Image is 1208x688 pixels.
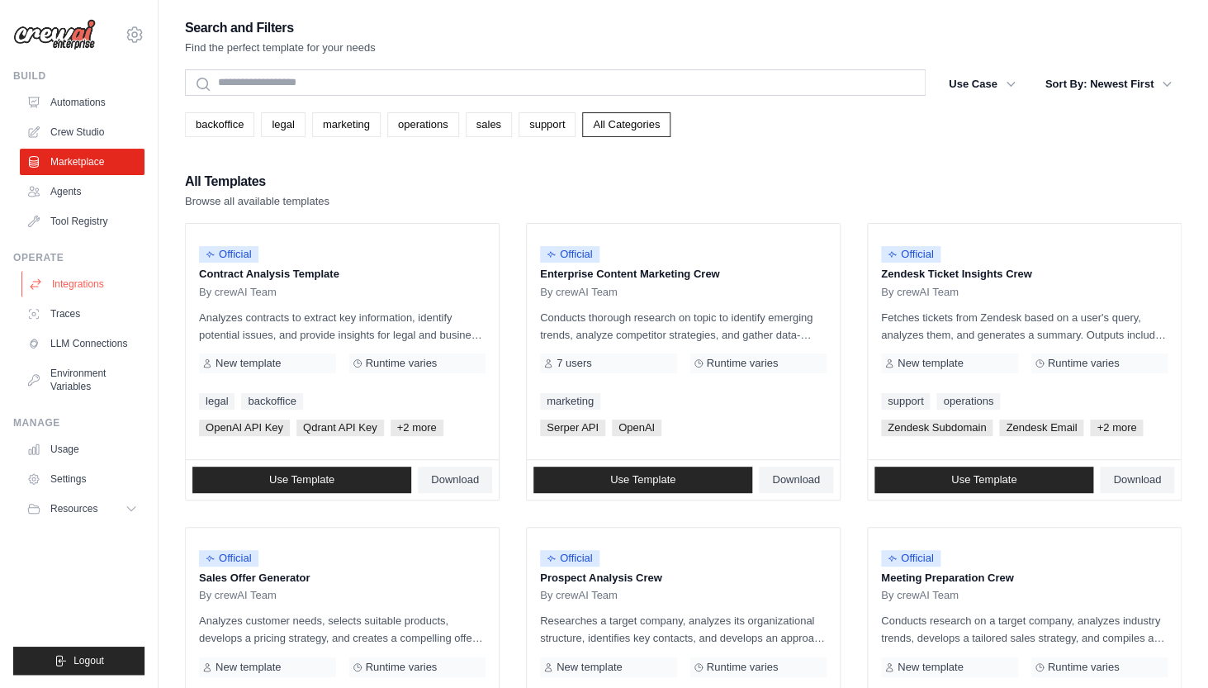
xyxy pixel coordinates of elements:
button: Logout [13,647,144,675]
span: New template [898,357,963,370]
a: Usage [20,436,144,463]
span: By crewAI Team [881,286,959,299]
span: By crewAI Team [199,286,277,299]
a: Environment Variables [20,360,144,400]
button: Sort By: Newest First [1035,69,1182,99]
p: Sales Offer Generator [199,570,486,586]
a: backoffice [241,393,302,410]
span: By crewAI Team [540,589,618,602]
span: Official [881,550,940,567]
span: New template [557,661,622,674]
span: By crewAI Team [881,589,959,602]
span: Download [431,473,479,486]
img: Logo [13,19,96,50]
span: Official [199,550,258,567]
span: Logout [73,654,104,667]
a: Use Template [533,467,752,493]
p: Browse all available templates [185,193,329,210]
a: legal [199,393,234,410]
span: Download [1113,473,1161,486]
span: Runtime varies [707,357,779,370]
span: Qdrant API Key [296,420,384,436]
p: Researches a target company, analyzes its organizational structure, identifies key contacts, and ... [540,612,827,647]
p: Find the perfect template for your needs [185,40,376,56]
a: LLM Connections [20,330,144,357]
span: Serper API [540,420,605,436]
a: marketing [540,393,600,410]
a: Settings [20,466,144,492]
span: Official [540,246,599,263]
span: Official [881,246,940,263]
span: Zendesk Email [999,420,1083,436]
p: Enterprise Content Marketing Crew [540,266,827,282]
span: OpenAI [612,420,661,436]
p: Fetches tickets from Zendesk based on a user's query, analyzes them, and generates a summary. Out... [881,309,1168,344]
p: Conducts thorough research on topic to identify emerging trends, analyze competitor strategies, a... [540,309,827,344]
a: operations [936,393,1000,410]
p: Contract Analysis Template [199,266,486,282]
p: Analyzes customer needs, selects suitable products, develops a pricing strategy, and creates a co... [199,612,486,647]
span: Use Template [269,473,334,486]
a: Use Template [192,467,411,493]
a: Download [418,467,492,493]
a: Use Template [874,467,1093,493]
p: Analyzes contracts to extract key information, identify potential issues, and provide insights fo... [199,309,486,344]
span: Runtime varies [1048,661,1120,674]
span: +2 more [391,420,443,436]
p: Conducts research on a target company, analyzes industry trends, develops a tailored sales strate... [881,612,1168,647]
a: operations [387,112,459,137]
a: Traces [20,301,144,327]
button: Use Case [939,69,1026,99]
a: Download [759,467,833,493]
span: 7 users [557,357,592,370]
a: Download [1100,467,1174,493]
span: Official [540,550,599,567]
button: Resources [20,496,144,522]
a: sales [466,112,512,137]
p: Meeting Preparation Crew [881,570,1168,586]
a: marketing [312,112,381,137]
div: Build [13,69,144,83]
h2: All Templates [185,170,329,193]
h2: Search and Filters [185,17,376,40]
a: Tool Registry [20,208,144,235]
span: By crewAI Team [199,589,277,602]
span: Runtime varies [707,661,779,674]
span: Zendesk Subdomain [881,420,992,436]
span: New template [898,661,963,674]
span: By crewAI Team [540,286,618,299]
span: Runtime varies [366,357,438,370]
span: +2 more [1090,420,1143,436]
span: Use Template [610,473,675,486]
a: Crew Studio [20,119,144,145]
a: support [519,112,576,137]
a: backoffice [185,112,254,137]
span: Official [199,246,258,263]
span: New template [216,357,281,370]
a: Marketplace [20,149,144,175]
a: legal [261,112,305,137]
span: Resources [50,502,97,515]
a: Automations [20,89,144,116]
p: Zendesk Ticket Insights Crew [881,266,1168,282]
span: OpenAI API Key [199,420,290,436]
div: Operate [13,251,144,264]
span: Use Template [951,473,1016,486]
span: New template [216,661,281,674]
div: Manage [13,416,144,429]
a: Agents [20,178,144,205]
span: Runtime varies [1048,357,1120,370]
a: support [881,393,930,410]
span: Runtime varies [366,661,438,674]
p: Prospect Analysis Crew [540,570,827,586]
span: Download [772,473,820,486]
a: Integrations [21,271,146,297]
a: All Categories [582,112,670,137]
